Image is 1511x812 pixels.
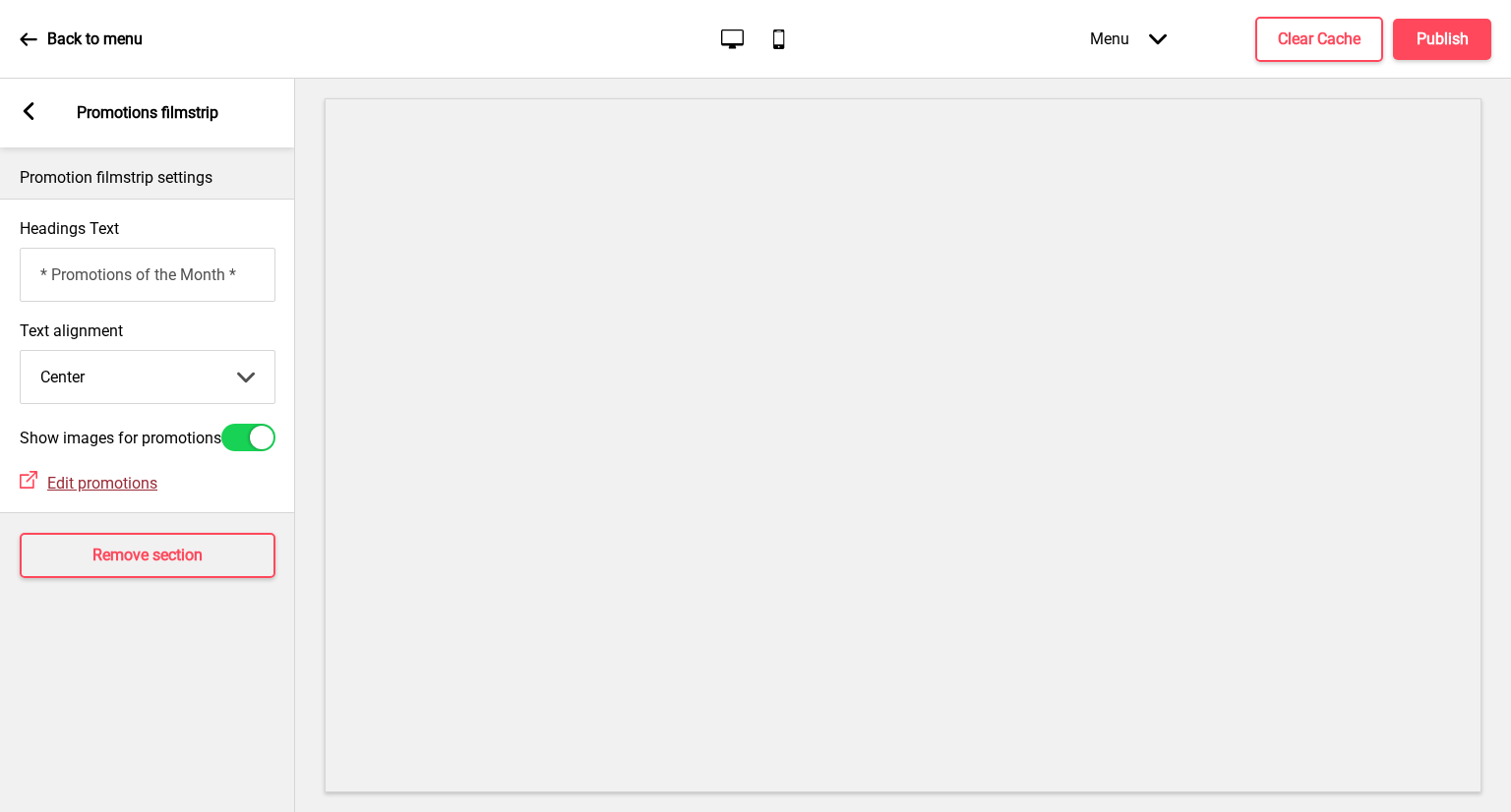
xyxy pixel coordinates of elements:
[77,102,218,124] p: Promotions filmstrip
[1393,19,1491,60] button: Publish
[1070,10,1186,68] div: Menu
[37,474,157,493] a: Edit promotions
[47,29,143,50] p: Back to menu
[1255,17,1383,62] button: Clear Cache
[1417,29,1469,50] h4: Publish
[20,321,275,340] label: Text alignment
[20,533,275,578] button: Remove section
[20,219,119,238] label: Headings Text
[20,167,275,189] p: Promotion filmstrip settings
[20,13,143,66] a: Back to menu
[47,474,157,493] span: Edit promotions
[1278,29,1360,50] h4: Clear Cache
[20,429,221,447] label: Show images for promotions
[92,545,203,566] h4: Remove section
